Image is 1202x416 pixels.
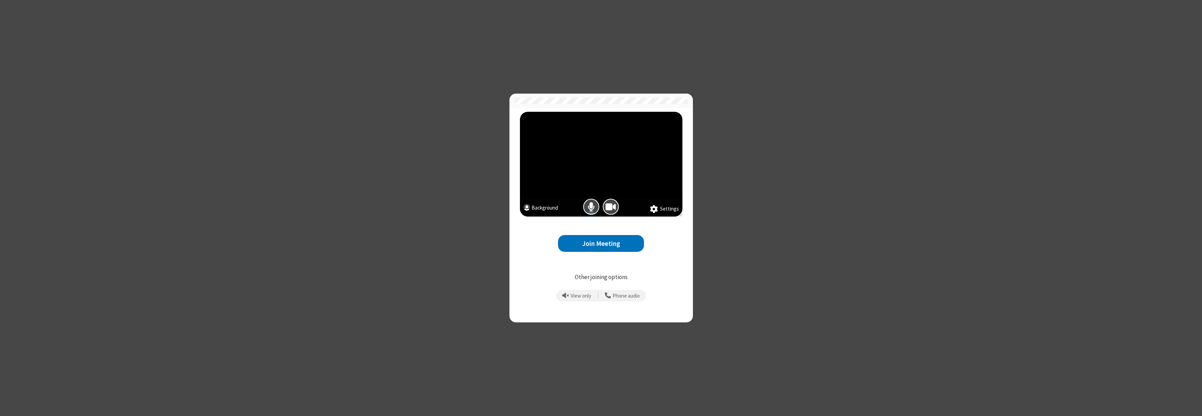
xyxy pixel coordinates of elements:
span: View only [571,293,591,299]
span: Phone audio [613,293,640,299]
p: Other joining options [520,273,682,282]
button: Camera is on [603,199,619,215]
span: | [598,291,599,301]
button: Mic is on [583,199,599,215]
button: Settings [650,205,679,213]
button: Use your phone for mic and speaker while you view the meeting on this device. [602,290,643,302]
button: Background [523,204,558,213]
button: Prevent echo when there is already an active mic and speaker in the room. [560,290,594,302]
button: Join Meeting [558,235,644,252]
